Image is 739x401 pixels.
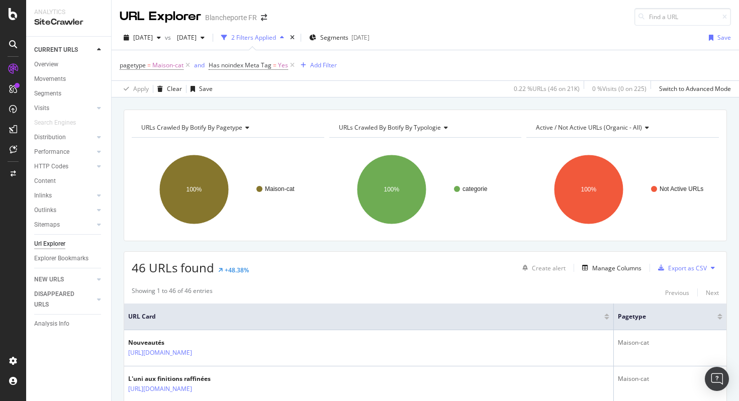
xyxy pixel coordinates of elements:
[705,30,731,46] button: Save
[34,319,69,329] div: Analysis Info
[128,312,602,321] span: URL Card
[665,288,689,297] div: Previous
[225,266,249,274] div: +48.38%
[34,132,94,143] a: Distribution
[534,120,710,136] h4: Active / Not Active URLs
[132,286,213,298] div: Showing 1 to 46 of 46 entries
[34,103,94,114] a: Visits
[581,186,597,193] text: 100%
[34,253,104,264] a: Explorer Bookmarks
[34,8,103,17] div: Analytics
[34,147,69,157] div: Performance
[133,84,149,93] div: Apply
[320,33,348,42] span: Segments
[310,61,337,69] div: Add Filter
[717,33,731,42] div: Save
[34,176,56,186] div: Content
[132,146,322,233] svg: A chart.
[209,61,271,69] span: Has noindex Meta Tag
[339,123,441,132] span: URLs Crawled By Botify By typologie
[231,33,276,42] div: 2 Filters Applied
[705,367,729,391] div: Open Intercom Messenger
[34,205,56,216] div: Outlinks
[132,259,214,276] span: 46 URLs found
[194,60,205,70] button: and
[305,30,374,46] button: Segments[DATE]
[34,319,104,329] a: Analysis Info
[532,264,566,272] div: Create alert
[337,120,513,136] h4: URLs Crawled By Botify By typologie
[34,161,68,172] div: HTTP Codes
[592,264,641,272] div: Manage Columns
[120,81,149,97] button: Apply
[128,384,192,394] a: [URL][DOMAIN_NAME]
[654,260,707,276] button: Export as CSV
[526,146,716,233] svg: A chart.
[659,84,731,93] div: Switch to Advanced Mode
[34,289,94,310] a: DISAPPEARED URLS
[152,58,183,72] span: Maison-cat
[655,81,731,97] button: Switch to Advanced Mode
[34,59,104,70] a: Overview
[34,132,66,143] div: Distribution
[128,374,225,383] div: L'uni aux finitions raffinées
[578,262,641,274] button: Manage Columns
[128,338,225,347] div: Nouveautés
[463,185,488,192] text: categorie
[34,103,49,114] div: Visits
[34,88,61,99] div: Segments
[329,146,519,233] div: A chart.
[618,338,722,347] div: Maison-cat
[34,161,94,172] a: HTTP Codes
[34,74,66,84] div: Movements
[34,289,85,310] div: DISAPPEARED URLS
[167,84,182,93] div: Clear
[34,205,94,216] a: Outlinks
[34,220,60,230] div: Sitemaps
[217,30,288,46] button: 2 Filters Applied
[199,84,213,93] div: Save
[351,33,369,42] div: [DATE]
[205,13,257,23] div: Blancheporte FR
[278,58,288,72] span: Yes
[34,190,94,201] a: Inlinks
[147,61,151,69] span: =
[120,8,201,25] div: URL Explorer
[634,8,731,26] input: Find a URL
[668,264,707,272] div: Export as CSV
[34,253,88,264] div: Explorer Bookmarks
[141,123,242,132] span: URLs Crawled By Botify By pagetype
[34,176,104,186] a: Content
[261,14,267,21] div: arrow-right-arrow-left
[34,147,94,157] a: Performance
[120,30,165,46] button: [DATE]
[153,81,182,97] button: Clear
[265,185,295,192] text: Maison-cat
[139,120,315,136] h4: URLs Crawled By Botify By pagetype
[187,186,202,193] text: 100%
[34,118,86,128] a: Search Engines
[34,74,104,84] a: Movements
[288,33,297,43] div: times
[34,59,58,70] div: Overview
[660,185,703,192] text: Not Active URLs
[165,33,173,42] span: vs
[618,312,702,321] span: pagetype
[34,239,104,249] a: Url Explorer
[34,45,78,55] div: CURRENT URLS
[536,123,642,132] span: Active / Not Active URLs (organic - all)
[194,61,205,69] div: and
[34,88,104,99] a: Segments
[273,61,276,69] span: =
[592,84,646,93] div: 0 % Visits ( 0 on 225 )
[133,33,153,42] span: 2025 Aug. 21st
[187,81,213,97] button: Save
[34,239,65,249] div: Url Explorer
[34,118,76,128] div: Search Engines
[34,17,103,28] div: SiteCrawler
[518,260,566,276] button: Create alert
[618,374,722,383] div: Maison-cat
[173,30,209,46] button: [DATE]
[706,288,719,297] div: Next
